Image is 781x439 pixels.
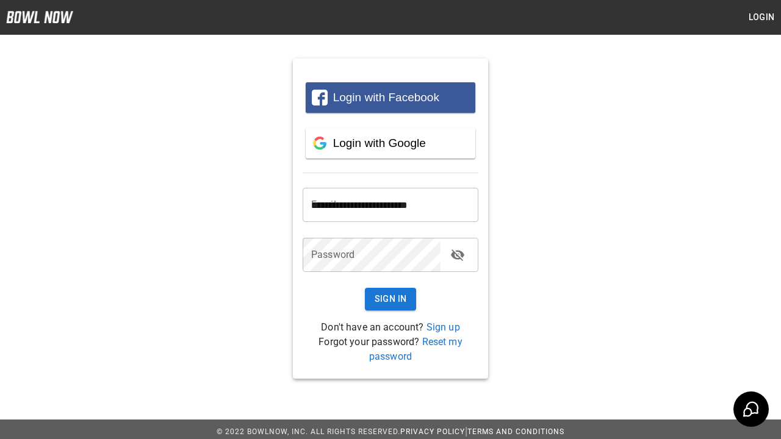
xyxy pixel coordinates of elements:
a: Terms and Conditions [467,427,564,436]
img: logo [6,11,73,23]
span: © 2022 BowlNow, Inc. All Rights Reserved. [217,427,400,436]
button: Login with Google [306,128,475,159]
a: Reset my password [369,336,462,362]
p: Don't have an account? [303,320,478,335]
a: Sign up [426,321,460,333]
button: Login [742,6,781,29]
button: Sign In [365,288,417,310]
span: Login with Facebook [333,91,439,104]
button: toggle password visibility [445,243,470,267]
button: Login with Facebook [306,82,475,113]
a: Privacy Policy [400,427,465,436]
p: Forgot your password? [303,335,478,364]
span: Login with Google [333,137,426,149]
